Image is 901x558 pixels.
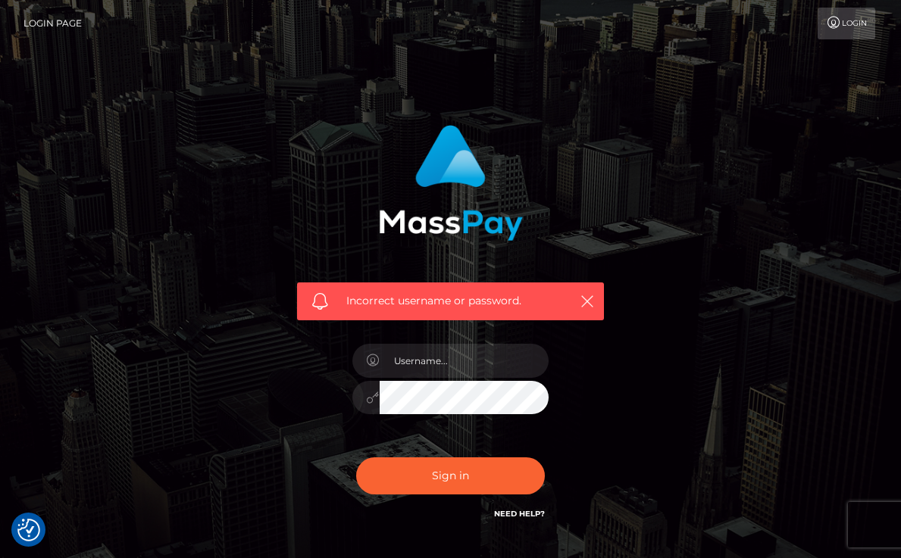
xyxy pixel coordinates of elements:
[17,519,40,541] img: Revisit consent button
[494,509,545,519] a: Need Help?
[346,293,562,309] span: Incorrect username or password.
[380,344,549,378] input: Username...
[23,8,82,39] a: Login Page
[818,8,875,39] a: Login
[379,125,523,241] img: MassPay Login
[356,457,546,494] button: Sign in
[17,519,40,541] button: Consent Preferences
